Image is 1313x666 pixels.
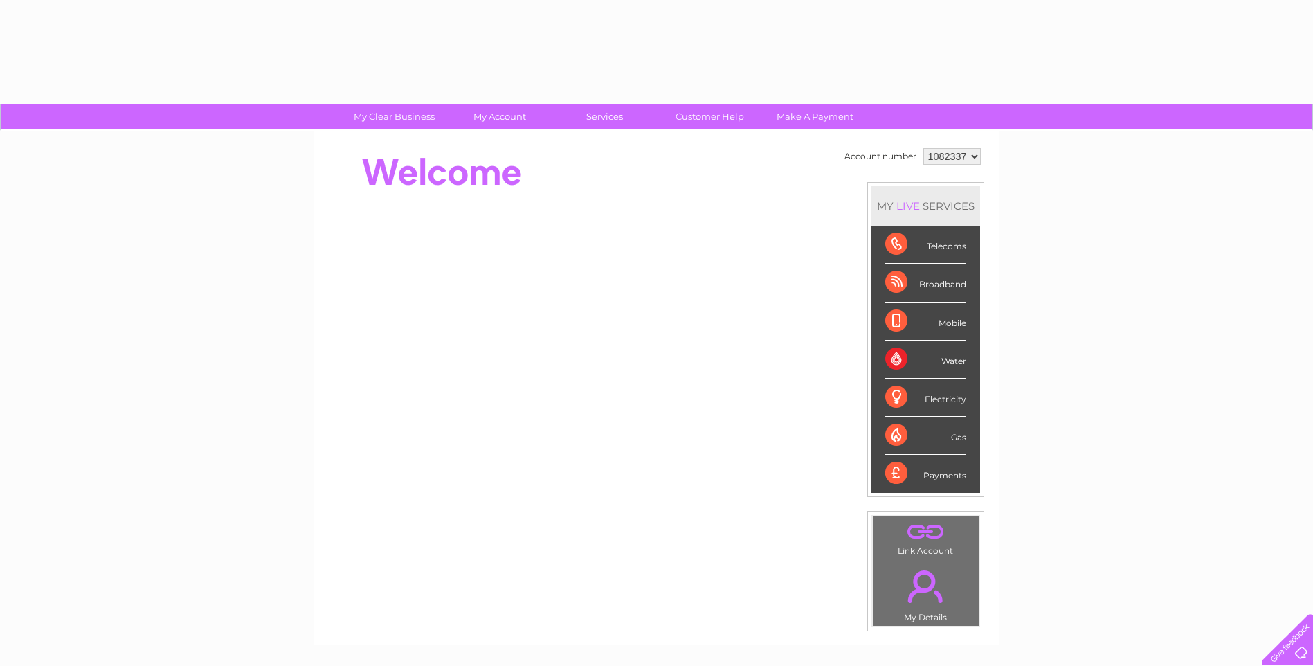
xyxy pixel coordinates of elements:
div: LIVE [894,199,923,213]
div: MY SERVICES [871,186,980,226]
a: Customer Help [653,104,767,129]
div: Mobile [885,303,966,341]
a: Services [547,104,662,129]
a: . [876,562,975,611]
div: Gas [885,417,966,455]
a: . [876,520,975,544]
div: Electricity [885,379,966,417]
div: Water [885,341,966,379]
a: My Clear Business [337,104,451,129]
td: Link Account [872,516,979,559]
td: My Details [872,559,979,627]
div: Broadband [885,264,966,302]
div: Payments [885,455,966,492]
td: Account number [841,145,920,168]
div: Telecoms [885,226,966,264]
a: My Account [442,104,556,129]
a: Make A Payment [758,104,872,129]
